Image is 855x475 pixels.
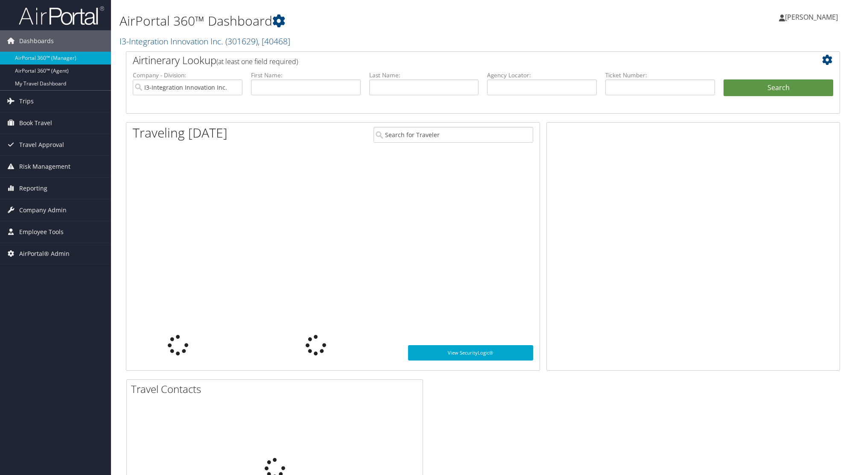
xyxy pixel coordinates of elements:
[19,221,64,243] span: Employee Tools
[779,4,846,30] a: [PERSON_NAME]
[133,53,774,67] h2: Airtinerary Lookup
[19,6,104,26] img: airportal-logo.png
[19,134,64,155] span: Travel Approval
[216,57,298,66] span: (at least one field required)
[133,124,228,142] h1: Traveling [DATE]
[487,71,597,79] label: Agency Locator:
[19,199,67,221] span: Company Admin
[19,178,47,199] span: Reporting
[19,243,70,264] span: AirPortal® Admin
[131,382,423,396] h2: Travel Contacts
[19,30,54,52] span: Dashboards
[133,71,242,79] label: Company - Division:
[19,91,34,112] span: Trips
[369,71,479,79] label: Last Name:
[724,79,833,97] button: Search
[225,35,258,47] span: ( 301629 )
[120,35,290,47] a: I3-Integration Innovation Inc.
[374,127,533,143] input: Search for Traveler
[785,12,838,22] span: [PERSON_NAME]
[251,71,361,79] label: First Name:
[605,71,715,79] label: Ticket Number:
[120,12,604,30] h1: AirPortal 360™ Dashboard
[19,156,70,177] span: Risk Management
[408,345,533,361] a: View SecurityLogic®
[258,35,290,47] span: , [ 40468 ]
[19,112,52,134] span: Book Travel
